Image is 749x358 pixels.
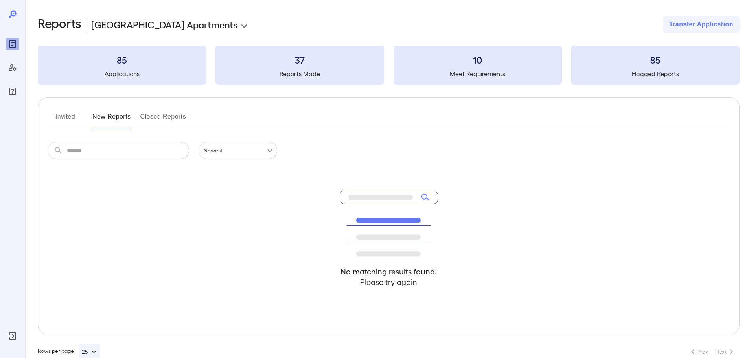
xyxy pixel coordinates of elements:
[140,110,186,129] button: Closed Reports
[571,69,740,79] h5: Flagged Reports
[340,277,438,287] h4: Please try again
[685,345,740,358] nav: pagination navigation
[38,53,206,66] h3: 85
[38,69,206,79] h5: Applications
[6,61,19,74] div: Manage Users
[394,53,562,66] h3: 10
[38,16,81,33] h2: Reports
[571,53,740,66] h3: 85
[215,69,384,79] h5: Reports Made
[91,18,237,31] p: [GEOGRAPHIC_DATA] Apartments
[48,110,83,129] button: Invited
[663,16,740,33] button: Transfer Application
[6,330,19,342] div: Log Out
[38,46,740,85] summary: 85Applications37Reports Made10Meet Requirements85Flagged Reports
[394,69,562,79] h5: Meet Requirements
[340,266,438,277] h4: No matching results found.
[199,142,277,159] div: Newest
[6,85,19,97] div: FAQ
[6,38,19,50] div: Reports
[92,110,131,129] button: New Reports
[215,53,384,66] h3: 37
